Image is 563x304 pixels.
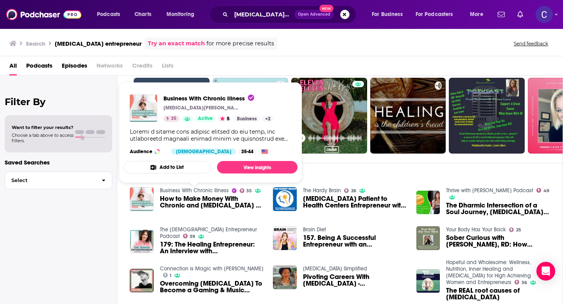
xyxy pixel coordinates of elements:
[344,188,356,193] a: 26
[231,8,294,21] input: Search podcasts, credits, & more...
[198,115,213,123] span: Active
[446,259,531,286] a: Hopeful and Wholesome: Wellness, Nutrition, Inner Healing and Self-Improvement for High Achieving...
[160,280,264,293] span: Overcoming [MEDICAL_DATA] To Become a Gaming & Music Entrepreneur — [PERSON_NAME]
[160,265,264,272] a: Connection is Magic with Samson Shulman
[130,148,165,155] h3: Audience
[160,280,264,293] a: Overcoming Autoimmune Disease To Become a Gaming & Music Entrepreneur — Hudson Wisler
[294,10,334,19] button: Open AdvancedNew
[62,59,87,75] a: Episodes
[217,161,298,173] a: View Insights
[163,273,172,277] a: 1
[5,178,95,183] span: Select
[416,191,440,215] img: The Dharmic Intersection of a Soul Journey, Autoimmune Healing Crisis + Start Up Entrepreneur wit...
[163,95,254,102] span: Business With Chronic Illness
[273,226,297,250] img: 157. Being A Successful Entrepreneur with an Autoimmune Condition with Elizabeth Chappell
[206,39,274,48] span: for more precise results
[130,128,291,142] div: Loremi d sitame cons adipisc elitsed do eiu temp, inc utlaboreetd magnaali enimad minim ve quisno...
[303,265,367,272] a: Autoimmune Simplified
[190,235,195,238] span: 39
[91,8,130,21] button: open menu
[303,187,341,194] a: The Hardy Brain
[446,234,550,248] a: Sober Curious with Meg Gerber, RD: How Drinking Less & With Intention Served Her Entrepreneur & A...
[129,8,156,21] a: Charts
[130,230,154,254] img: 179: The Healing Entrepreneur: An Interview with Sara Ashman on Transforming Autoimmune Struggles...
[124,161,211,173] button: Add to List
[5,96,112,107] h2: Filter By
[416,269,440,293] img: The REAL root causes of autoimmune disease
[273,187,297,211] img: Autoimmune Patient to Health Centers Entrepreneur with Heather Hiniker
[303,195,407,209] a: Autoimmune Patient to Health Centers Entrepreneur with Heather Hiniker
[446,187,533,194] a: Thrive with Cate Stillman Podcast
[238,148,256,155] div: 35-44
[319,5,333,12] span: New
[234,116,260,122] a: Business
[351,189,356,193] span: 26
[446,234,550,248] span: Sober Curious with [PERSON_NAME], RD: How Drinking Less & With Intention Served Her Entrepreneur ...
[12,132,74,143] span: Choose a tab above to access filters.
[303,274,407,287] span: Pivoting Careers With [MEDICAL_DATA] - [PERSON_NAME]
[416,226,440,250] img: Sober Curious with Meg Gerber, RD: How Drinking Less & With Intention Served Her Entrepreneur & A...
[183,234,195,238] a: 39
[446,287,550,300] span: The REAL root causes of [MEDICAL_DATA]
[217,5,364,23] div: Search podcasts, credits, & more...
[130,95,157,122] a: Business With Chronic Illness
[536,6,553,23] img: User Profile
[298,13,330,16] span: Open Advanced
[509,227,521,232] a: 25
[55,40,142,47] h3: [MEDICAL_DATA] entrepreneur
[170,274,171,277] span: 1
[160,187,229,194] a: Business With Chronic Illness
[160,241,264,254] span: 179: The Healing Entrepreneur: An Interview with [PERSON_NAME] on Transforming [MEDICAL_DATA] Str...
[26,59,52,75] a: Podcasts
[171,148,236,155] div: [DEMOGRAPHIC_DATA]
[303,226,326,233] a: Brain Diet
[160,195,264,209] span: How to Make Money With Chronic and [MEDICAL_DATA] as An Entrepreneur?
[303,274,407,287] a: Pivoting Careers With Autoimmune - April Harris
[171,115,176,123] span: 35
[97,59,123,75] span: Networks
[495,8,508,21] a: Show notifications dropdown
[218,116,232,122] button: 5
[262,116,274,122] a: +2
[6,7,81,22] img: Podchaser - Follow, Share and Rate Podcasts
[160,226,257,240] a: The Jewish Entrepreneur Podcast
[9,59,17,75] a: All
[470,9,483,20] span: More
[12,125,74,130] span: Want to filter your results?
[195,116,216,122] a: Active
[366,8,412,21] button: open menu
[303,195,407,209] span: [MEDICAL_DATA] Patient to Health Centers Entrepreneur with [PERSON_NAME]
[160,241,264,254] a: 179: The Healing Entrepreneur: An Interview with Sara Ashman on Transforming Autoimmune Struggles...
[522,281,527,284] span: 36
[5,172,112,189] button: Select
[130,269,154,293] img: Overcoming Autoimmune Disease To Become a Gaming & Music Entrepreneur — Hudson Wisler
[163,95,274,102] a: Business With Chronic Illness
[446,287,550,300] a: The REAL root causes of autoimmune disease
[372,9,403,20] span: For Business
[536,6,553,23] button: Show profile menu
[130,187,154,211] img: How to Make Money With Chronic and Autoimmune Disease as An Entrepreneur?
[514,8,526,21] a: Show notifications dropdown
[536,262,555,281] div: Open Intercom Messenger
[26,40,45,47] h3: Search
[160,195,264,209] a: How to Make Money With Chronic and Autoimmune Disease as An Entrepreneur?
[411,8,464,21] button: open menu
[303,234,407,248] span: 157. Being A Successful Entrepreneur with an [MEDICAL_DATA] Condition with [PERSON_NAME]
[132,59,152,75] span: Credits
[303,234,407,248] a: 157. Being A Successful Entrepreneur with an Autoimmune Condition with Elizabeth Chappell
[163,116,179,122] a: 35
[464,8,493,21] button: open menu
[97,9,120,20] span: Podcasts
[416,9,453,20] span: For Podcasters
[240,188,252,193] a: 35
[167,9,194,20] span: Monitoring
